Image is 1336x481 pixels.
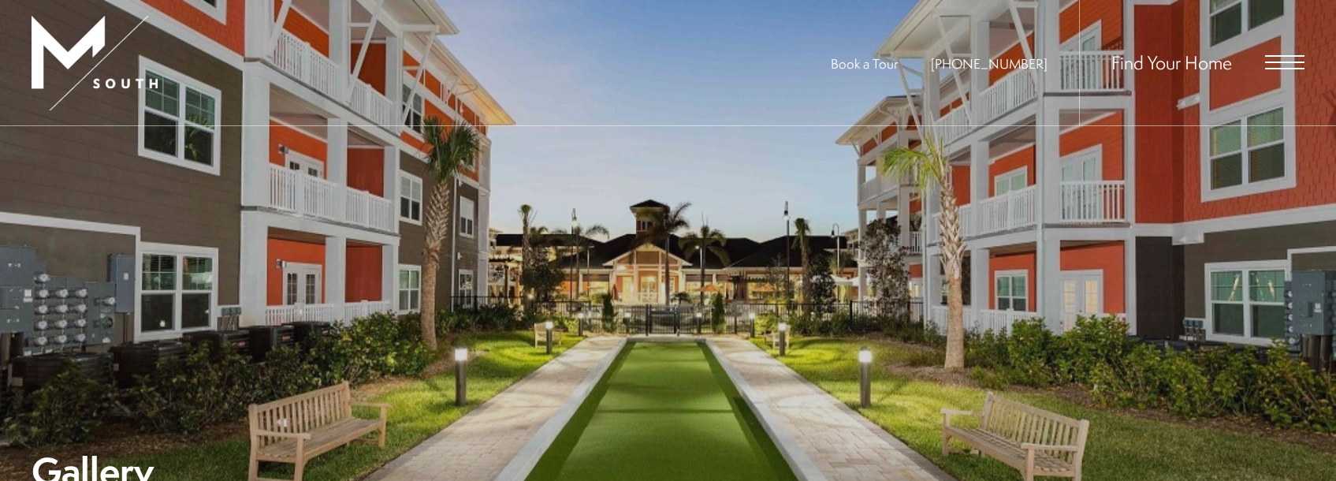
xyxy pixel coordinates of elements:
a: Book a Tour [831,54,898,73]
a: Find Your Home [1111,50,1232,75]
a: Call Us at 813-570-8014 [931,54,1048,73]
img: MSouth [32,16,158,110]
button: Open Menu [1265,55,1304,69]
span: [PHONE_NUMBER] [931,54,1048,73]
